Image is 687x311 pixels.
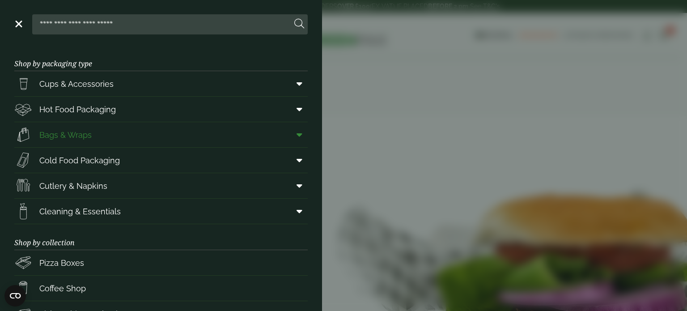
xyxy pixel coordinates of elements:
[14,45,308,71] h3: Shop by packaging type
[14,199,308,224] a: Cleaning & Essentials
[14,126,32,144] img: Paper_carriers.svg
[14,148,308,173] a: Cold Food Packaging
[39,154,120,166] span: Cold Food Packaging
[14,173,308,198] a: Cutlery & Napkins
[14,71,308,96] a: Cups & Accessories
[39,257,84,269] span: Pizza Boxes
[14,75,32,93] img: PintNhalf_cup.svg
[14,276,308,301] a: Coffee Shop
[14,224,308,250] h3: Shop by collection
[39,129,92,141] span: Bags & Wraps
[39,282,86,294] span: Coffee Shop
[39,103,116,115] span: Hot Food Packaging
[14,254,32,272] img: Pizza_boxes.svg
[14,279,32,297] img: HotDrink_paperCup.svg
[39,180,107,192] span: Cutlery & Napkins
[14,122,308,147] a: Bags & Wraps
[14,100,32,118] img: Deli_box.svg
[4,285,26,307] button: Open CMP widget
[14,250,308,275] a: Pizza Boxes
[14,97,308,122] a: Hot Food Packaging
[14,202,32,220] img: open-wipe.svg
[14,151,32,169] img: Sandwich_box.svg
[14,177,32,195] img: Cutlery.svg
[39,205,121,217] span: Cleaning & Essentials
[39,78,114,90] span: Cups & Accessories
